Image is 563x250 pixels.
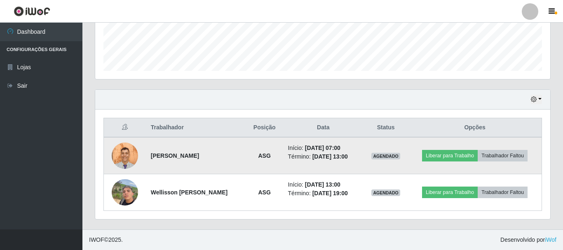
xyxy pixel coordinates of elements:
strong: Wellisson [PERSON_NAME] [151,189,228,196]
strong: ASG [258,152,271,159]
span: © 2025 . [89,236,123,244]
button: Trabalhador Faltou [478,187,528,198]
th: Posição [246,118,283,138]
strong: ASG [258,189,271,196]
span: AGENDADO [371,153,400,159]
li: Início: [288,144,359,152]
th: Data [283,118,364,138]
img: 1725879449451.jpeg [112,138,138,173]
time: [DATE] 07:00 [305,145,340,151]
time: [DATE] 13:00 [305,181,340,188]
a: iWof [545,236,556,243]
button: Liberar para Trabalho [422,187,478,198]
span: IWOF [89,236,104,243]
time: [DATE] 13:00 [312,153,348,160]
th: Status [364,118,408,138]
img: 1741957735844.jpeg [112,175,138,210]
th: Opções [408,118,542,138]
li: Término: [288,152,359,161]
strong: [PERSON_NAME] [151,152,199,159]
img: CoreUI Logo [14,6,50,16]
li: Término: [288,189,359,198]
button: Trabalhador Faltou [478,150,528,161]
span: AGENDADO [371,189,400,196]
th: Trabalhador [146,118,246,138]
span: Desenvolvido por [500,236,556,244]
time: [DATE] 19:00 [312,190,348,196]
li: Início: [288,180,359,189]
button: Liberar para Trabalho [422,150,478,161]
